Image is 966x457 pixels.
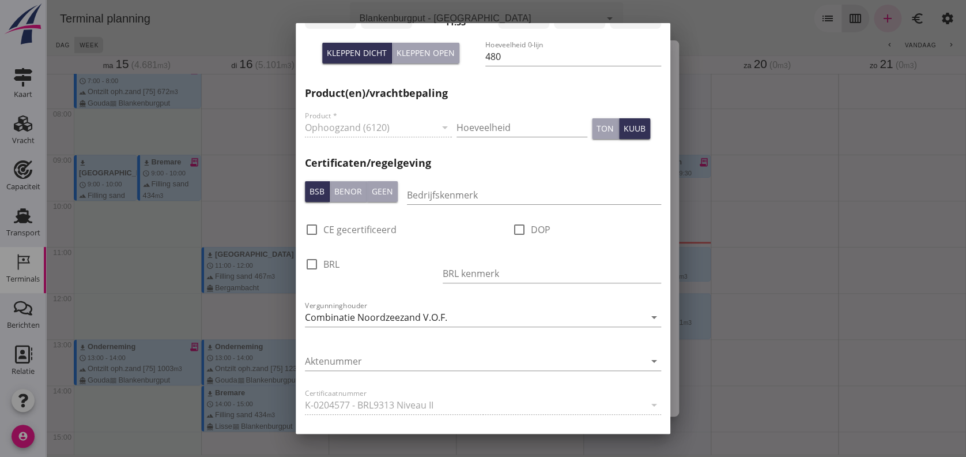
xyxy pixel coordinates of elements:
[368,391,461,412] button: Maak laadbon
[624,122,646,134] div: kuub
[334,185,362,197] div: Benor
[305,308,645,327] input: Vergunninghouder
[305,352,645,370] input: Aktenummer
[373,396,456,407] span: Maak laadbon
[406,350,619,373] td: Combinatie Noordzeezand V.O.F.
[322,43,392,63] button: Kleppen dicht
[647,354,661,368] i: arrow_drop_down
[406,197,619,220] td: [GEOGRAPHIC_DATA]
[619,118,650,139] button: kuub
[310,185,324,197] div: BSB
[415,98,423,107] strong: vr
[597,122,614,134] div: ton
[330,181,367,202] button: Benor
[301,280,406,304] th: Hoeveelheid
[406,91,619,114] td: [DATE] 09:00 - 09:30
[301,174,406,197] th: Telefoonnummer
[287,40,633,68] div: Union
[584,397,624,406] span: Sluiten
[424,227,480,237] span: VOG-250674
[301,220,406,244] th: Dossier
[406,128,619,151] td: Union
[373,396,383,407] i: receipt_long
[647,310,661,324] i: arrow_drop_down
[301,350,406,373] th: Vergunning
[579,391,628,412] button: Sluiten
[592,118,619,139] button: ton
[301,151,406,174] th: Schipper
[415,204,481,213] span: Blankenburgput -
[367,181,398,202] button: Geen
[301,114,619,128] h4: Schip
[301,91,406,114] th: Datum
[397,47,455,59] div: Kleppen open
[456,118,587,137] input: Hoeveelheid
[406,151,619,174] td: [PERSON_NAME]
[372,185,393,197] div: Geen
[305,155,661,171] h2: Certificaten/regelgeving
[485,47,661,66] input: Hoeveelheid 0-lijn
[406,327,619,350] td: Blankenburgput
[444,17,465,28] strong: 11:53
[443,264,661,283] input: BRL kenmerk
[296,396,359,407] span: Bewerken
[415,222,489,242] button: VOG-250674
[429,289,439,296] small: m3
[292,391,364,412] a: Bewerken
[327,47,387,59] div: Kleppen dicht
[296,396,307,407] i: edit
[301,77,619,91] h4: Laden
[406,257,619,280] td: Filling sand
[415,180,427,192] i: call
[305,85,661,101] h2: Product(en)/vrachtbepaling
[407,186,661,204] input: Bedrijfskenmerk
[406,174,619,197] td: [PHONE_NUMBER]
[323,224,397,235] label: CE gecertificeerd
[301,128,406,151] th: Scheepsnaam
[406,280,619,304] td: 480
[392,43,459,63] button: Kleppen open
[301,257,406,280] th: Product
[301,197,406,220] th: Bestemming
[305,181,330,202] button: BSB
[323,259,339,270] label: BRL
[301,327,406,350] th: Wingebied
[406,304,619,327] td: 18
[301,244,619,257] h4: Product
[301,304,406,327] th: Vak/Bunker/Silo
[531,224,550,235] label: DOP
